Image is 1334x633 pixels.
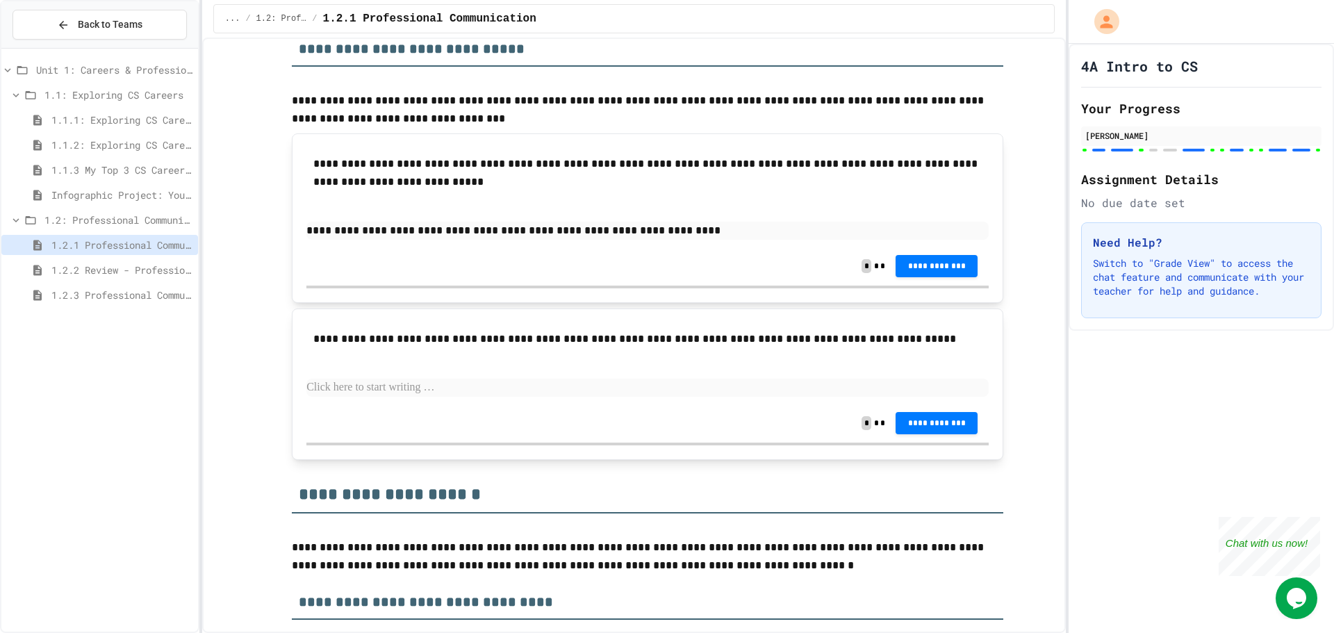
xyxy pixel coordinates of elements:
div: No due date set [1081,195,1321,211]
span: 1.1.3 My Top 3 CS Careers! [51,163,192,177]
span: Infographic Project: Your favorite CS [51,188,192,202]
iframe: chat widget [1219,517,1320,576]
span: Unit 1: Careers & Professionalism [36,63,192,77]
h2: Your Progress [1081,99,1321,118]
span: Back to Teams [78,17,142,32]
span: 1.1.2: Exploring CS Careers - Review [51,138,192,152]
span: 1.2.3 Professional Communication Challenge [51,288,192,302]
h3: Need Help? [1093,234,1310,251]
span: / [245,13,250,24]
p: Switch to "Grade View" to access the chat feature and communicate with your teacher for help and ... [1093,256,1310,298]
h1: 4A Intro to CS [1081,56,1198,76]
span: ... [225,13,240,24]
span: 1.2: Professional Communication [256,13,307,24]
span: 1.2.1 Professional Communication [323,10,536,27]
div: My Account [1080,6,1123,38]
span: 1.1: Exploring CS Careers [44,88,192,102]
iframe: chat widget [1276,577,1320,619]
button: Back to Teams [13,10,187,40]
span: 1.2: Professional Communication [44,213,192,227]
span: 1.2.2 Review - Professional Communication [51,263,192,277]
h2: Assignment Details [1081,170,1321,189]
span: 1.1.1: Exploring CS Careers [51,113,192,127]
span: / [312,13,317,24]
div: [PERSON_NAME] [1085,129,1317,142]
span: 1.2.1 Professional Communication [51,238,192,252]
